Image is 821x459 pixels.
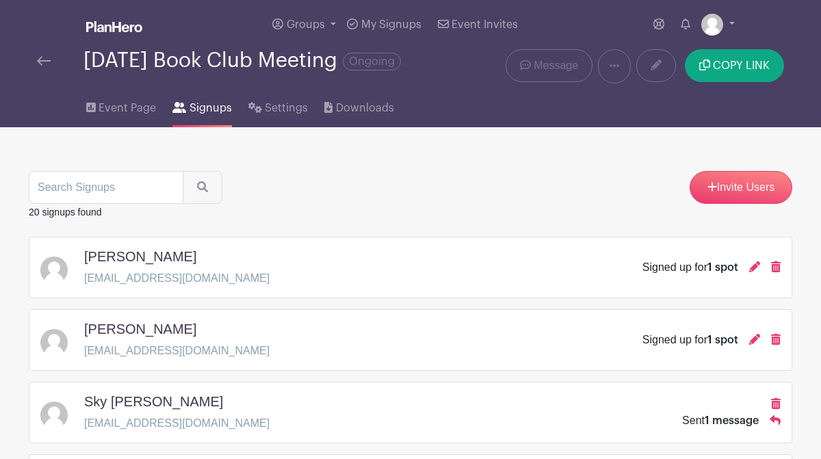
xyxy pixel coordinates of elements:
span: Settings [265,100,308,116]
span: My Signups [361,19,421,30]
img: logo_white-6c42ec7e38ccf1d336a20a19083b03d10ae64f83f12c07503d8b9e83406b4c7d.svg [86,21,142,32]
img: default-ce2991bfa6775e67f084385cd625a349d9dcbb7a52a09fb2fda1e96e2d18dcdb.png [40,402,68,429]
div: Sent [682,412,759,429]
h5: [PERSON_NAME] [84,248,196,265]
a: Invite Users [690,171,792,204]
a: Settings [248,83,308,127]
span: Message [534,57,578,74]
a: Event Page [86,83,156,127]
div: Signed up for [642,332,738,348]
span: Downloads [336,100,394,116]
img: default-ce2991bfa6775e67f084385cd625a349d9dcbb7a52a09fb2fda1e96e2d18dcdb.png [40,329,68,356]
a: Downloads [324,83,393,127]
span: COPY LINK [713,60,770,71]
h5: Sky [PERSON_NAME] [84,393,223,410]
span: Signups [190,100,232,116]
input: Search Signups [29,171,183,204]
img: default-ce2991bfa6775e67f084385cd625a349d9dcbb7a52a09fb2fda1e96e2d18dcdb.png [701,14,723,36]
p: [EMAIL_ADDRESS][DOMAIN_NAME] [84,343,270,359]
span: 1 message [705,415,759,426]
a: Signups [172,83,231,127]
a: Message [506,49,592,82]
span: Ongoing [343,53,401,70]
span: Event Invites [452,19,518,30]
span: Groups [287,19,325,30]
h5: [PERSON_NAME] [84,321,196,337]
small: 20 signups found [29,207,102,218]
img: back-arrow-29a5d9b10d5bd6ae65dc969a981735edf675c4d7a1fe02e03b50dbd4ba3cdb55.svg [37,56,51,66]
button: COPY LINK [685,49,784,82]
div: Signed up for [642,259,738,276]
span: 1 spot [707,262,738,273]
p: [EMAIL_ADDRESS][DOMAIN_NAME] [84,270,270,287]
span: 1 spot [707,335,738,345]
div: [DATE] Book Club Meeting [83,49,401,72]
span: Event Page [99,100,156,116]
p: [EMAIL_ADDRESS][DOMAIN_NAME] [84,415,270,432]
img: default-ce2991bfa6775e67f084385cd625a349d9dcbb7a52a09fb2fda1e96e2d18dcdb.png [40,257,68,284]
